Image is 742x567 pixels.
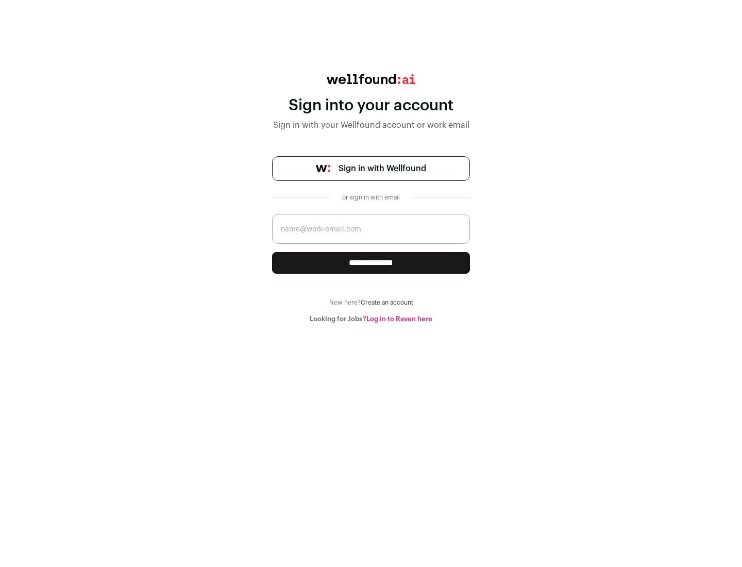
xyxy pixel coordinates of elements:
[316,165,330,172] img: wellfound-symbol-flush-black-fb3c872781a75f747ccb3a119075da62bfe97bd399995f84a933054e44a575c4.png
[272,119,470,131] div: Sign in with your Wellfound account or work email
[327,74,415,84] img: wellfound:ai
[272,214,470,244] input: name@work-email.com
[361,299,413,306] a: Create an account
[272,156,470,181] a: Sign in with Wellfound
[272,96,470,115] div: Sign into your account
[366,315,432,322] a: Log in to Raven here
[338,193,404,202] div: or sign in with email
[272,298,470,307] div: New here?
[339,162,426,175] span: Sign in with Wellfound
[272,315,470,323] div: Looking for Jobs?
